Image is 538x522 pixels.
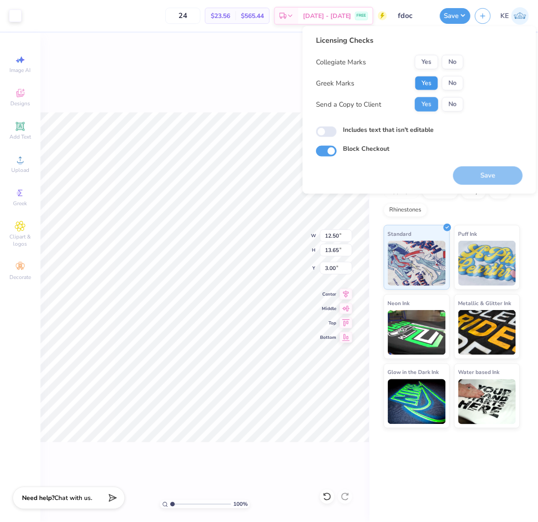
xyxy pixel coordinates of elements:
[241,11,264,21] span: $565.44
[357,13,366,19] span: FREE
[501,7,529,25] a: KE
[415,55,438,69] button: Yes
[316,99,381,110] div: Send a Copy to Client
[9,274,31,281] span: Decorate
[11,166,29,174] span: Upload
[458,368,500,377] span: Water based Ink
[316,57,366,67] div: Collegiate Marks
[320,291,336,297] span: Center
[442,97,463,112] button: No
[165,8,200,24] input: – –
[4,233,36,247] span: Clipart & logos
[388,241,446,286] img: Standard
[391,7,436,25] input: Untitled Design
[10,100,30,107] span: Designs
[233,500,248,508] span: 100 %
[320,306,336,312] span: Middle
[13,200,27,207] span: Greek
[54,494,92,503] span: Chat with us.
[415,97,438,112] button: Yes
[303,11,351,21] span: [DATE] - [DATE]
[316,78,354,89] div: Greek Marks
[211,11,230,21] span: $23.56
[10,67,31,74] span: Image AI
[9,133,31,140] span: Add Text
[458,229,477,238] span: Puff Ink
[320,320,336,326] span: Top
[440,8,471,24] button: Save
[458,298,511,308] span: Metallic & Glitter Ink
[511,7,529,25] img: Kent Everic Delos Santos
[320,334,336,341] span: Bottom
[388,379,446,424] img: Glow in the Dark Ink
[388,310,446,355] img: Neon Ink
[442,55,463,69] button: No
[458,379,516,424] img: Water based Ink
[388,229,412,238] span: Standard
[442,76,463,90] button: No
[316,35,463,46] div: Licensing Checks
[343,144,389,153] label: Block Checkout
[415,76,438,90] button: Yes
[458,241,516,286] img: Puff Ink
[388,298,410,308] span: Neon Ink
[501,11,509,21] span: KE
[22,494,54,503] strong: Need help?
[343,125,434,135] label: Includes text that isn't editable
[384,203,427,217] div: Rhinestones
[458,310,516,355] img: Metallic & Glitter Ink
[388,368,439,377] span: Glow in the Dark Ink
